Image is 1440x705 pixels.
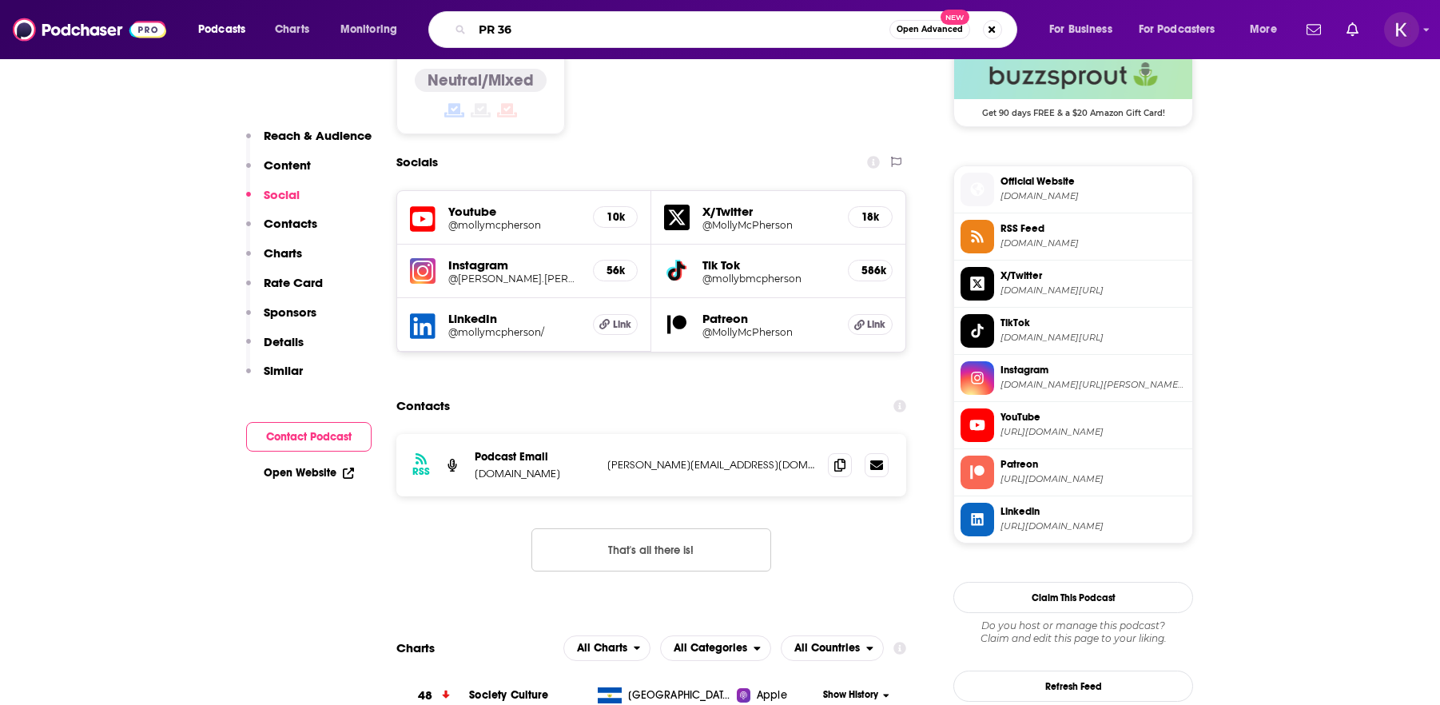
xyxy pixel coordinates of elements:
[448,219,580,231] a: @mollymcpherson
[897,26,963,34] span: Open Advanced
[264,157,311,173] p: Content
[1000,332,1186,344] span: tiktok.com/@mollybmcpherson
[475,467,595,480] p: [DOMAIN_NAME]
[448,311,580,326] h5: LinkedIn
[444,11,1032,48] div: Search podcasts, credits, & more...
[1000,269,1186,283] span: X/Twitter
[264,245,302,261] p: Charts
[1000,174,1186,189] span: Official Website
[953,619,1193,632] span: Do you host or manage this podcast?
[1000,504,1186,519] span: Linkedin
[861,264,879,277] h5: 586k
[340,18,397,41] span: Monitoring
[1000,379,1186,391] span: instagram.com/molly.mcpherson
[953,619,1193,645] div: Claim and edit this page to your liking.
[702,204,835,219] h5: X/Twitter
[607,458,815,472] p: [PERSON_NAME][EMAIL_ADDRESS][DOMAIN_NAME]
[702,219,835,231] a: @MollyMcPherson
[1128,17,1239,42] button: open menu
[246,305,316,334] button: Sponsors
[818,688,895,702] button: Show History
[1049,18,1112,41] span: For Business
[246,334,304,364] button: Details
[264,334,304,349] p: Details
[418,687,432,705] h3: 48
[428,70,534,90] h4: Neutral/Mixed
[246,157,311,187] button: Content
[264,187,300,202] p: Social
[953,671,1193,702] button: Refresh Feed
[246,275,323,305] button: Rate Card
[1000,316,1186,330] span: TikTok
[1139,18,1215,41] span: For Podcasters
[1384,12,1419,47] button: Show profile menu
[1000,237,1186,249] span: feeds.buzzsprout.com
[275,18,309,41] span: Charts
[264,305,316,320] p: Sponsors
[702,273,835,285] a: @mollybmcpherson
[591,687,738,703] a: [GEOGRAPHIC_DATA]
[961,503,1186,536] a: Linkedin[URL][DOMAIN_NAME]
[246,245,302,275] button: Charts
[264,466,354,480] a: Open Website
[607,264,624,277] h5: 56k
[563,635,651,661] h2: Platforms
[781,635,884,661] h2: Countries
[848,314,893,335] a: Link
[187,17,266,42] button: open menu
[954,51,1192,99] img: Buzzsprout Deal: Get 90 days FREE & a $20 Amazon Gift Card!
[448,204,580,219] h5: Youtube
[1000,520,1186,532] span: https://www.linkedin.com/in/mollymcpherson/
[410,258,436,284] img: iconImage
[246,128,372,157] button: Reach & Audience
[674,643,747,654] span: All Categories
[264,363,303,378] p: Similar
[1000,363,1186,377] span: Instagram
[563,635,651,661] button: open menu
[628,687,732,703] span: El Salvador
[737,687,817,703] a: Apple
[329,17,418,42] button: open menu
[1384,12,1419,47] img: User Profile
[448,257,580,273] h5: Instagram
[1300,16,1327,43] a: Show notifications dropdown
[1038,17,1132,42] button: open menu
[577,643,627,654] span: All Charts
[1239,17,1297,42] button: open menu
[757,687,787,703] span: Apple
[448,273,580,285] h5: @[PERSON_NAME].[PERSON_NAME]
[469,688,548,702] a: Society Culture
[531,528,771,572] button: Nothing here.
[607,210,624,224] h5: 10k
[412,465,430,478] h3: RSS
[396,640,435,655] h2: Charts
[264,128,372,143] p: Reach & Audience
[961,361,1186,395] a: Instagram[DOMAIN_NAME][URL][PERSON_NAME][DOMAIN_NAME][PERSON_NAME]
[702,257,835,273] h5: Tik Tok
[246,422,372,452] button: Contact Podcast
[13,14,166,45] img: Podchaser - Follow, Share and Rate Podcasts
[961,267,1186,301] a: X/Twitter[DOMAIN_NAME][URL]
[660,635,771,661] button: open menu
[702,326,835,338] h5: @MollyMcPherson
[702,311,835,326] h5: Patreon
[961,173,1186,206] a: Official Website[DOMAIN_NAME]
[1384,12,1419,47] span: Logged in as kwignall
[1000,426,1186,438] span: https://www.youtube.com/@mollymcpherson
[961,314,1186,348] a: TikTok[DOMAIN_NAME][URL]
[198,18,245,41] span: Podcasts
[1000,190,1186,202] span: mollymcpherson.com
[264,216,317,231] p: Contacts
[941,10,969,25] span: New
[396,147,438,177] h2: Socials
[660,635,771,661] h2: Categories
[954,51,1192,117] a: Buzzsprout Deal: Get 90 days FREE & a $20 Amazon Gift Card!
[954,99,1192,118] span: Get 90 days FREE & a $20 Amazon Gift Card!
[889,20,970,39] button: Open AdvancedNew
[613,318,631,331] span: Link
[1000,473,1186,485] span: https://www.patreon.com/MollyMcPherson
